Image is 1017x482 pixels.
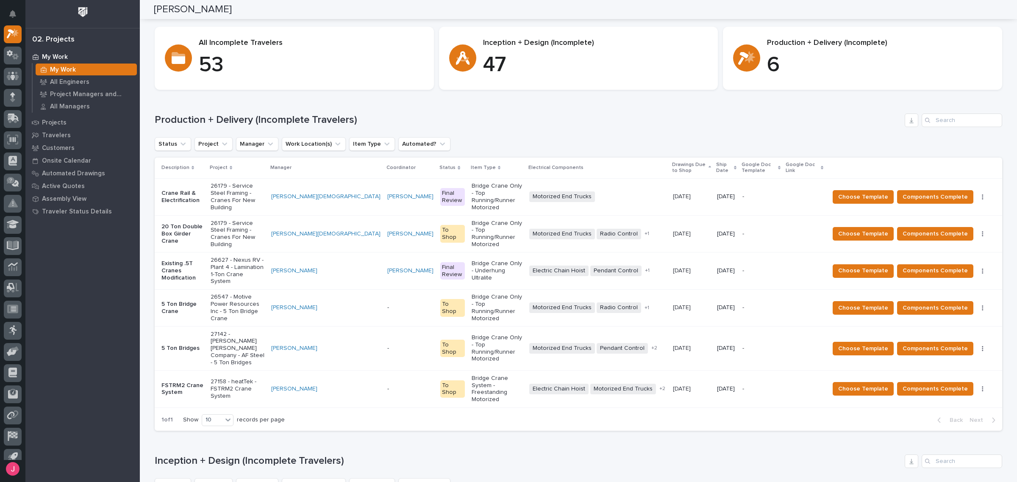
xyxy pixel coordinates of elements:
p: Bridge Crane Only - Top Running/Runner Motorized [472,220,523,248]
button: Choose Template [833,342,894,355]
p: - [387,385,433,393]
p: Google Doc Template [742,160,776,176]
div: 02. Projects [32,35,75,44]
div: Final Review [440,262,465,280]
span: + 1 [645,305,649,310]
span: Choose Template [838,229,888,239]
tr: Crane Rail & Electrification26179 - Service Steel Framing - Cranes For New Building[PERSON_NAME][... [155,178,1002,215]
p: - [742,193,780,200]
button: Project [195,137,233,151]
p: [DATE] [673,229,692,238]
p: [DATE] [717,304,736,311]
p: [DATE] [717,345,736,352]
p: Show [183,416,198,424]
p: Project Managers and Engineers [50,91,133,98]
p: All Engineers [50,78,89,86]
span: + 1 [645,268,650,273]
span: Motorized End Trucks [590,384,656,394]
a: Traveler Status Details [25,205,140,218]
p: [DATE] [717,230,736,238]
span: Electric Chain Hoist [529,384,589,394]
p: Ship Date [716,160,731,176]
a: [PERSON_NAME] [271,385,317,393]
p: - [742,230,780,238]
p: Item Type [471,163,496,172]
p: Bridge Crane Only - Top Running/Runner Motorized [472,183,523,211]
span: Choose Template [838,192,888,202]
p: Travelers [42,132,71,139]
a: Project Managers and Engineers [33,88,140,100]
div: To Shop [440,340,465,357]
tr: 20 Ton Double Box Girder Crane26179 - Service Steel Framing - Cranes For New Building[PERSON_NAME... [155,215,1002,252]
p: Customers [42,144,75,152]
a: Projects [25,116,140,129]
p: Crane Rail & Electrification [161,190,204,204]
button: Choose Template [833,264,894,278]
p: 26179 - Service Steel Framing - Cranes For New Building [211,183,265,211]
a: [PERSON_NAME] [387,267,433,274]
p: Active Quotes [42,183,85,190]
p: 26179 - Service Steel Framing - Cranes For New Building [211,220,265,248]
span: Next [970,416,988,424]
span: Components Complete [903,384,968,394]
a: Onsite Calendar [25,154,140,167]
a: Active Quotes [25,180,140,192]
p: Project [210,163,228,172]
p: Bridge Crane Only - Top Running/Runner Motorized [472,294,523,322]
p: 47 [483,53,708,78]
tr: Existing .5T Cranes Modification26627 - Nexus RV - Plant 4 - Lamination 1-Ton Crane System[PERSON... [155,252,1002,289]
p: Google Doc Link [786,160,819,176]
span: Choose Template [838,384,888,394]
a: [PERSON_NAME] [387,230,433,238]
a: Assembly View [25,192,140,205]
a: [PERSON_NAME] [271,304,317,311]
span: Components Complete [903,229,968,239]
p: 5 Ton Bridges [161,345,204,352]
span: Motorized End Trucks [529,191,595,202]
p: - [742,385,780,393]
tr: 5 Ton Bridge Crane26547 - Motive Power Resources Inc - 5 Ton Bridge Crane[PERSON_NAME] -To ShopBr... [155,289,1002,326]
span: + 2 [659,386,665,391]
button: Back [931,416,966,424]
button: Components Complete [897,342,973,355]
button: Work Location(s) [282,137,346,151]
p: [DATE] [673,343,692,352]
div: To Shop [440,380,465,398]
p: Traveler Status Details [42,208,112,216]
button: Status [155,137,191,151]
span: Motorized End Trucks [529,343,595,354]
p: Projects [42,119,67,127]
p: Bridge Crane System - Freestanding Motorized [472,375,523,403]
a: [PERSON_NAME] [271,345,317,352]
div: To Shop [440,225,465,243]
span: Pendant Control [590,266,642,276]
p: [DATE] [673,302,692,311]
span: + 2 [651,346,657,351]
a: My Work [25,50,140,63]
tr: FSTRM2 Crane System27158 - heatTek - FSTRM2 Crane System[PERSON_NAME] -To ShopBridge Crane System... [155,371,1002,407]
h2: [PERSON_NAME] [154,3,232,16]
a: All Managers [33,100,140,112]
button: Components Complete [897,264,973,278]
div: 10 [202,416,222,424]
button: Components Complete [897,190,973,204]
a: Customers [25,141,140,154]
p: 26627 - Nexus RV - Plant 4 - Lamination 1-Ton Crane System [211,257,265,285]
span: Choose Template [838,303,888,313]
div: Search [922,454,1002,468]
a: [PERSON_NAME] [271,267,317,274]
input: Search [922,114,1002,127]
button: Item Type [349,137,395,151]
p: Inception + Design (Incomplete) [483,39,708,48]
span: Electric Chain Hoist [529,266,589,276]
span: Pendant Control [597,343,648,354]
a: Travelers [25,129,140,141]
p: All Incomplete Travelers [199,39,424,48]
button: Automated? [398,137,450,151]
p: Assembly View [42,195,86,203]
a: Automated Drawings [25,167,140,180]
a: All Engineers [33,76,140,88]
tr: 5 Ton Bridges27142 - [PERSON_NAME] [PERSON_NAME] Company - AF Steel - 5 Ton Bridges[PERSON_NAME] ... [155,327,1002,371]
button: Choose Template [833,227,894,241]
